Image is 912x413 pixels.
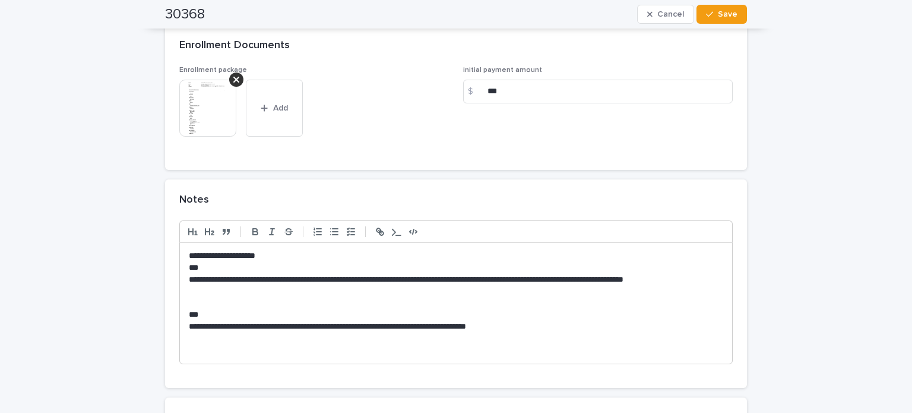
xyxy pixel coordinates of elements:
[637,5,694,24] button: Cancel
[463,80,487,103] div: $
[273,104,288,112] span: Add
[246,80,303,137] button: Add
[179,67,247,74] span: Enrollment package
[718,10,737,18] span: Save
[463,67,542,74] span: initial payment amount
[696,5,747,24] button: Save
[179,194,209,207] h2: Notes
[179,39,290,52] h2: Enrollment Documents
[657,10,684,18] span: Cancel
[165,6,205,23] h2: 30368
